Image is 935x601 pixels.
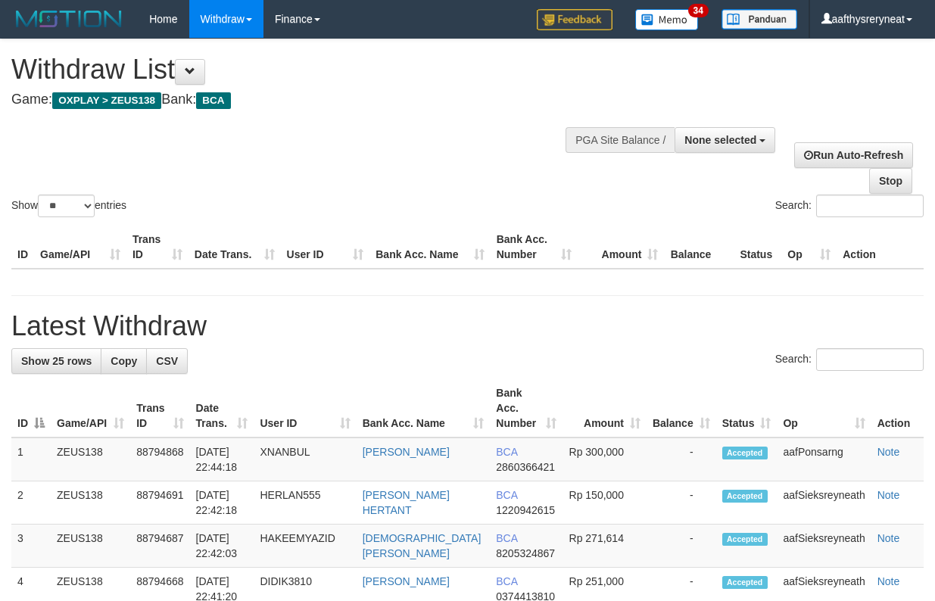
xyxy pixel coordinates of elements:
span: Accepted [722,490,768,503]
span: 34 [688,4,709,17]
span: Copy 1220942615 to clipboard [496,504,555,516]
a: [DEMOGRAPHIC_DATA][PERSON_NAME] [363,532,482,559]
td: 88794687 [130,525,189,568]
div: PGA Site Balance / [566,127,675,153]
label: Search: [775,348,924,371]
th: Action [871,379,924,438]
th: Trans ID: activate to sort column ascending [130,379,189,438]
input: Search: [816,348,924,371]
a: Copy [101,348,147,374]
img: panduan.png [722,9,797,30]
td: ZEUS138 [51,438,130,481]
td: aafPonsarng [777,438,871,481]
span: Show 25 rows [21,355,92,367]
span: BCA [496,575,517,587]
a: Stop [869,168,912,194]
a: CSV [146,348,188,374]
td: ZEUS138 [51,481,130,525]
td: [DATE] 22:42:18 [190,481,254,525]
h1: Withdraw List [11,54,608,85]
td: 1 [11,438,51,481]
th: Balance [664,226,734,269]
span: Copy 8205324867 to clipboard [496,547,555,559]
th: Balance: activate to sort column ascending [647,379,716,438]
th: Trans ID [126,226,189,269]
td: HAKEEMYAZID [254,525,356,568]
td: XNANBUL [254,438,356,481]
span: OXPLAY > ZEUS138 [52,92,161,109]
span: Accepted [722,447,768,459]
th: Bank Acc. Number [491,226,578,269]
span: Copy 2860366421 to clipboard [496,461,555,473]
span: BCA [496,489,517,501]
img: MOTION_logo.png [11,8,126,30]
span: BCA [496,532,517,544]
a: Note [877,489,900,501]
td: 2 [11,481,51,525]
a: [PERSON_NAME] HERTANT [363,489,450,516]
td: - [647,481,716,525]
span: Accepted [722,576,768,589]
span: BCA [496,446,517,458]
td: aafSieksreyneath [777,525,871,568]
td: 88794868 [130,438,189,481]
a: Run Auto-Refresh [794,142,913,168]
th: User ID [281,226,370,269]
th: Bank Acc. Name [369,226,490,269]
th: Op [781,226,837,269]
input: Search: [816,195,924,217]
button: None selected [675,127,775,153]
th: Amount: activate to sort column ascending [563,379,647,438]
td: Rp 271,614 [563,525,647,568]
span: BCA [196,92,230,109]
img: Button%20Memo.svg [635,9,699,30]
td: Rp 150,000 [563,481,647,525]
span: CSV [156,355,178,367]
label: Show entries [11,195,126,217]
td: 88794691 [130,481,189,525]
span: Copy [111,355,137,367]
a: Note [877,446,900,458]
a: Note [877,532,900,544]
th: Bank Acc. Name: activate to sort column ascending [357,379,491,438]
h1: Latest Withdraw [11,311,924,341]
a: Show 25 rows [11,348,101,374]
td: ZEUS138 [51,525,130,568]
th: Status: activate to sort column ascending [716,379,778,438]
a: Note [877,575,900,587]
th: Amount [578,226,665,269]
td: - [647,438,716,481]
td: HERLAN555 [254,481,356,525]
span: None selected [684,134,756,146]
th: Bank Acc. Number: activate to sort column ascending [490,379,563,438]
td: 3 [11,525,51,568]
th: Action [837,226,924,269]
td: [DATE] 22:42:03 [190,525,254,568]
td: aafSieksreyneath [777,481,871,525]
th: Status [734,226,781,269]
label: Search: [775,195,924,217]
h4: Game: Bank: [11,92,608,107]
td: - [647,525,716,568]
th: Date Trans.: activate to sort column ascending [190,379,254,438]
th: Date Trans. [189,226,281,269]
a: [PERSON_NAME] [363,575,450,587]
th: ID: activate to sort column descending [11,379,51,438]
td: Rp 300,000 [563,438,647,481]
th: Game/API [34,226,126,269]
th: ID [11,226,34,269]
th: User ID: activate to sort column ascending [254,379,356,438]
img: Feedback.jpg [537,9,612,30]
td: [DATE] 22:44:18 [190,438,254,481]
a: [PERSON_NAME] [363,446,450,458]
span: Accepted [722,533,768,546]
th: Op: activate to sort column ascending [777,379,871,438]
th: Game/API: activate to sort column ascending [51,379,130,438]
select: Showentries [38,195,95,217]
